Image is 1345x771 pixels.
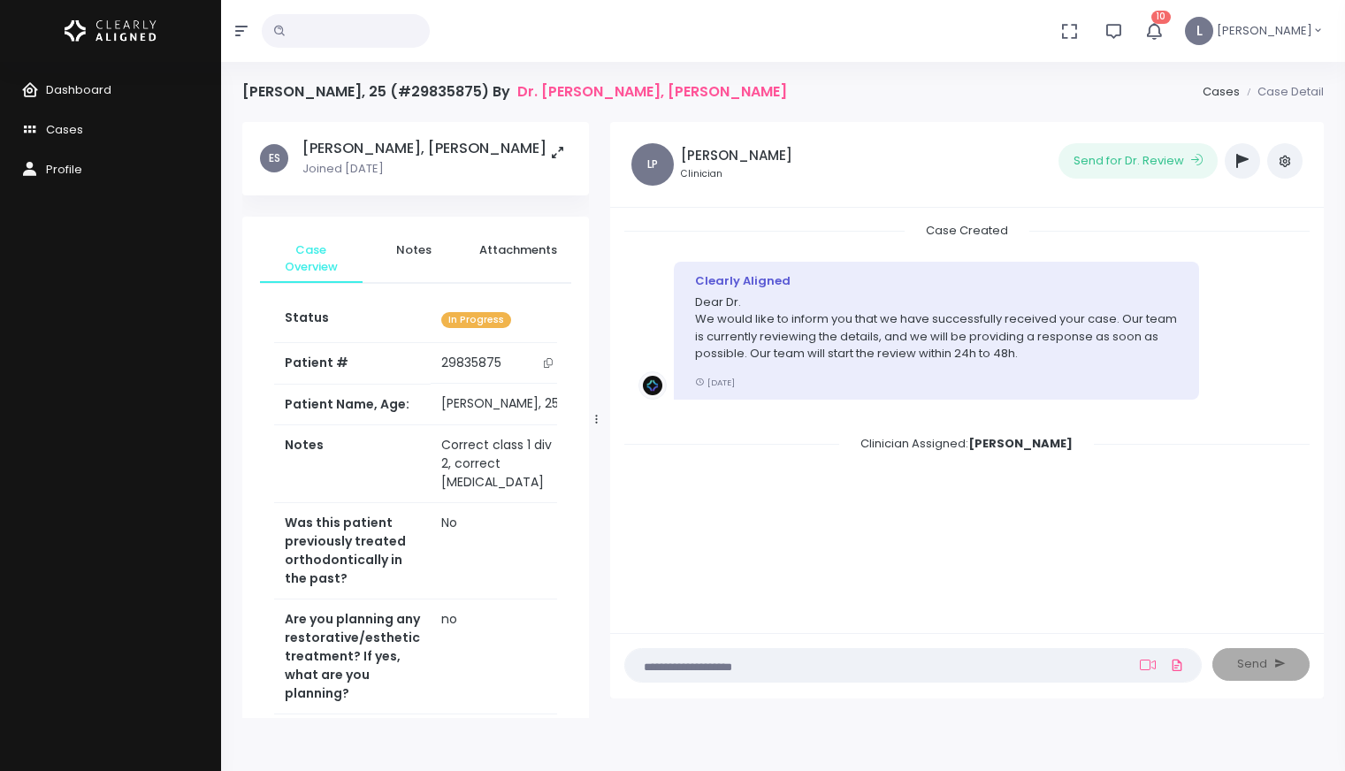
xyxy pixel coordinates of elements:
a: Cases [1203,83,1240,100]
small: [DATE] [695,377,735,388]
span: 10 [1151,11,1171,24]
a: Dr. [PERSON_NAME], [PERSON_NAME] [517,83,787,100]
span: Case Overview [274,241,348,276]
span: Profile [46,161,82,178]
td: no [431,599,571,714]
span: In Progress [441,312,511,329]
div: scrollable content [624,222,1310,615]
small: Clinician [681,167,792,181]
span: ES [260,144,288,172]
div: scrollable content [242,122,589,718]
a: Add Files [1166,649,1188,681]
th: Notes [274,424,431,502]
span: LP [631,143,674,186]
th: Status [274,298,431,343]
td: No [431,502,571,599]
p: Joined [DATE] [302,160,546,178]
span: Case Created [905,217,1029,244]
td: 29835875 [431,343,571,384]
span: [PERSON_NAME] [1217,22,1312,40]
span: Cases [46,121,83,138]
b: [PERSON_NAME] [968,435,1073,452]
li: Case Detail [1240,83,1324,101]
h5: [PERSON_NAME] [681,148,792,164]
th: Patient Name, Age: [274,384,431,424]
span: Notes [377,241,451,259]
th: Are you planning any restorative/esthetic treatment? If yes, what are you planning? [274,599,431,714]
td: [PERSON_NAME], 25 [431,384,571,424]
h5: [PERSON_NAME], [PERSON_NAME] [302,140,546,157]
th: Was this patient previously treated orthodontically in the past? [274,502,431,599]
div: Clearly Aligned [695,272,1179,290]
span: Dashboard [46,81,111,98]
span: Attachments [479,241,557,259]
a: Add Loom Video [1136,658,1159,672]
img: Logo Horizontal [65,12,157,50]
button: Send for Dr. Review [1058,143,1218,179]
td: Correct class 1 div 2, correct [MEDICAL_DATA] [431,424,571,502]
p: Dear Dr. We would like to inform you that we have successfully received your case. Our team is cu... [695,294,1179,363]
h4: [PERSON_NAME], 25 (#29835875) By [242,83,787,100]
th: Patient # [274,343,431,385]
span: Clinician Assigned: [839,430,1094,457]
span: L [1185,17,1213,45]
